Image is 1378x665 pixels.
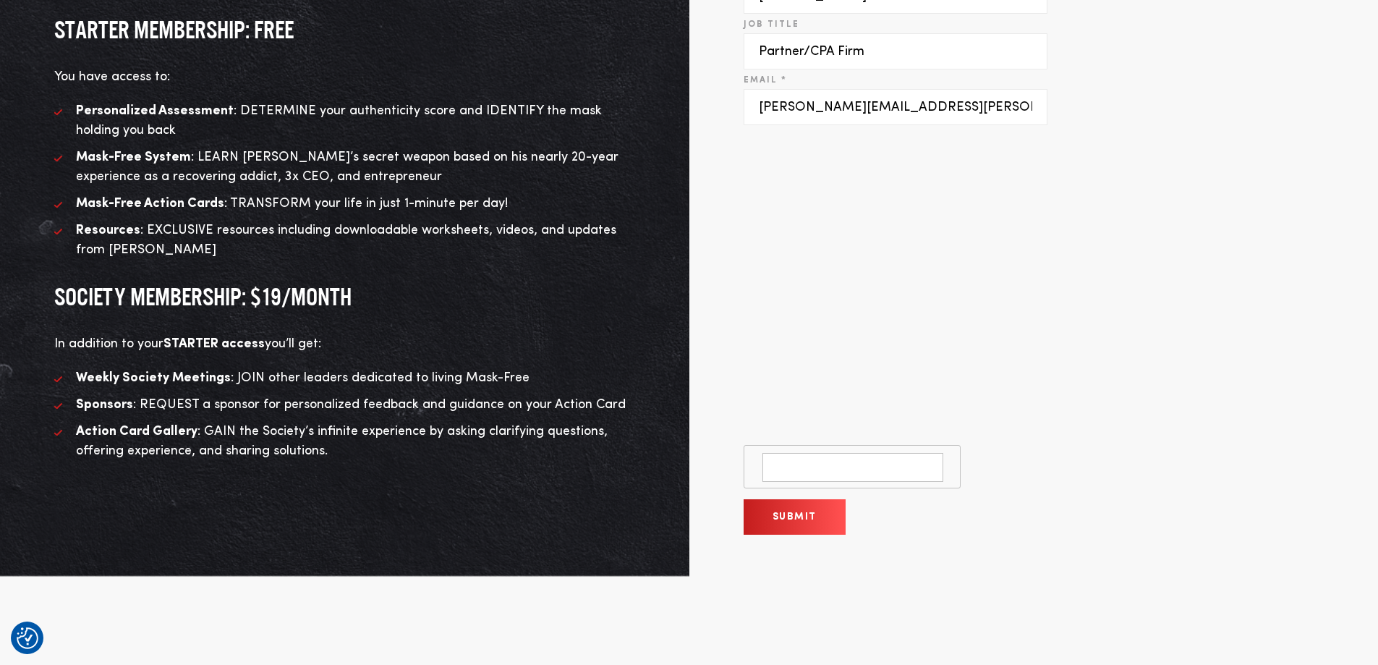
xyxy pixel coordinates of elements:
label: Email * [744,74,787,87]
span: : DETERMINE your authenticity score and IDENTIFY the mask holding you back [76,104,602,137]
button: Consent Preferences [17,627,38,649]
p: In addition to your you’ll get: [54,334,635,354]
label: Job Title [744,18,799,31]
span: : REQUEST a sponsor for personalized feedback and guidance on your Action Card [76,398,626,411]
span: : TRANSFORM your life in just 1-minute per day! [76,197,508,210]
p: You have access to: [54,67,635,87]
strong: Action Card Gallery [76,425,197,438]
span: : LEARN [PERSON_NAME]’s secret weapon based on his nearly 20-year experience as a recovering addi... [76,151,618,183]
h3: STARTER MEMBERSHIP: FREE [54,14,635,46]
strong: STARTER access [163,337,265,350]
strong: Personalized Assessment [76,104,234,117]
strong: Resources [76,224,140,237]
input: Email * [744,89,1047,125]
img: Revisit consent button [17,627,38,649]
strong: Weekly Society Meetings [76,371,231,384]
strong: Mask-Free Action Cards [76,197,224,210]
span: : JOIN other leaders dedicated to living Mask-Free [76,371,529,384]
input: Job Title [744,33,1047,69]
button: Submit [744,499,846,535]
strong: Sponsors [76,398,133,411]
strong: Mask-Free System [76,151,191,164]
h3: SOCIETY MEMBERSHIP: $19/month [54,281,635,313]
span: : EXCLUSIVE resources including downloadable worksheets, videos, and updates from [PERSON_NAME] [76,224,616,256]
span: : GAIN the Society’s infinite experience by asking clarifying questions, offering experience, and... [76,425,608,457]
